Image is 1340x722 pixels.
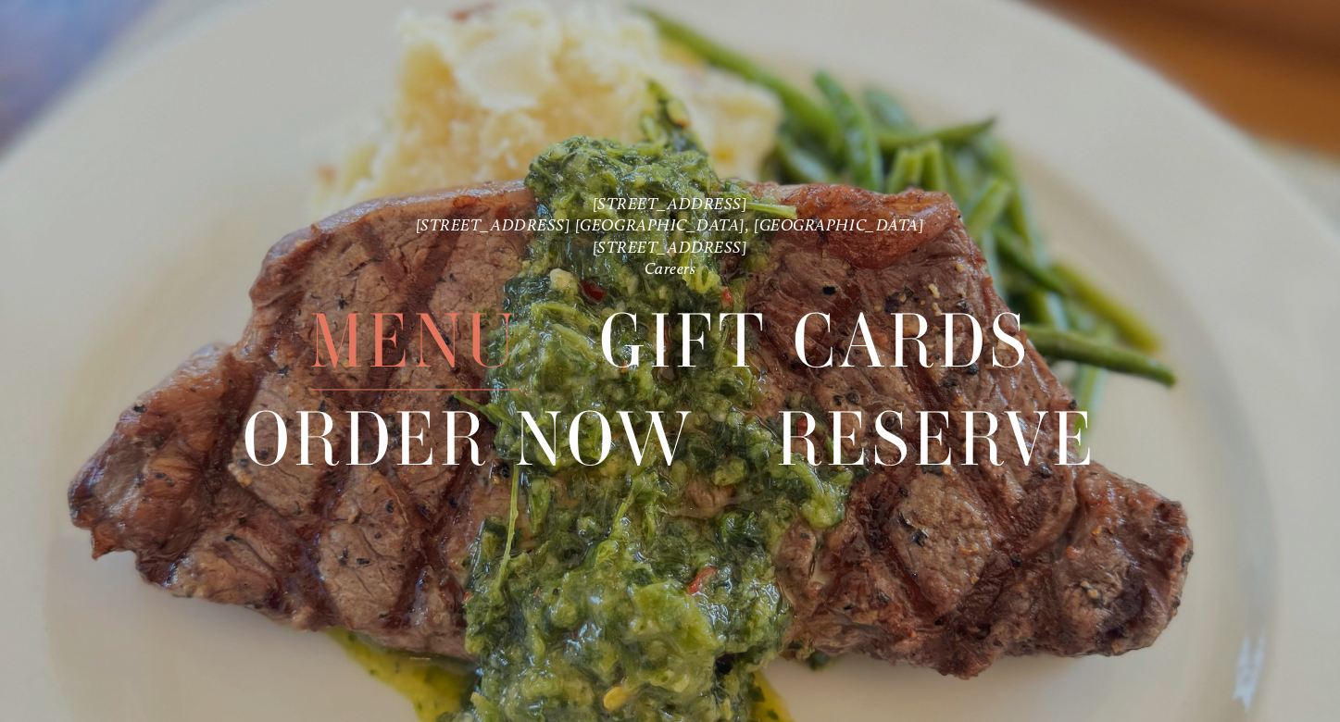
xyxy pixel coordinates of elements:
span: Order Now [243,391,696,488]
span: Menu [309,293,519,391]
a: [STREET_ADDRESS] [GEOGRAPHIC_DATA], [GEOGRAPHIC_DATA] [416,216,925,235]
a: [STREET_ADDRESS] [593,193,748,213]
a: Menu [309,293,519,390]
a: Reserve [776,391,1098,487]
a: Gift Cards [599,293,1031,390]
a: [STREET_ADDRESS] [593,237,748,256]
span: Reserve [776,391,1098,488]
a: Order Now [243,391,696,487]
a: Careers [645,259,696,279]
span: Gift Cards [599,293,1031,391]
